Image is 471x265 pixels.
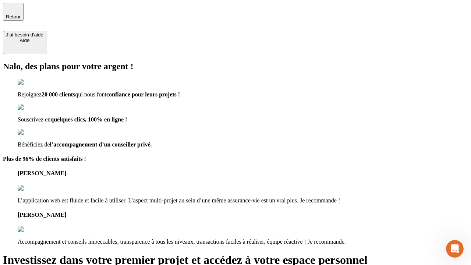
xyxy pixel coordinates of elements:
span: confiance pour leurs projets ! [106,91,180,98]
button: Retour [3,3,24,21]
h4: Plus de 96% de clients satisfaits ! [3,156,468,162]
p: L’application web est fluide et facile à utiliser. L’aspect multi-projet au sein d’une même assur... [18,197,468,204]
div: Aide [6,38,43,43]
img: checkmark [18,129,49,135]
img: reviews stars [18,226,54,233]
span: Retour [6,14,21,20]
span: qui nous font [75,91,106,98]
h4: [PERSON_NAME] [18,170,468,177]
iframe: Intercom live chat [446,240,464,258]
h4: [PERSON_NAME] [18,212,468,218]
img: checkmark [18,79,49,85]
span: 20 000 clients [42,91,75,98]
span: Rejoignez [18,91,42,98]
span: Souscrivez en [18,116,50,123]
button: J’ai besoin d'aideAide [3,31,46,54]
span: Bénéficiez de [18,141,50,148]
p: Accompagnement et conseils impeccables, transparence à tous les niveaux, transactions faciles à r... [18,239,468,245]
img: checkmark [18,104,49,110]
span: l’accompagnement d’un conseiller privé. [50,141,152,148]
img: reviews stars [18,185,54,191]
h2: Nalo, des plans pour votre argent ! [3,61,468,71]
div: J’ai besoin d'aide [6,32,43,38]
span: quelques clics, 100% en ligne ! [50,116,127,123]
